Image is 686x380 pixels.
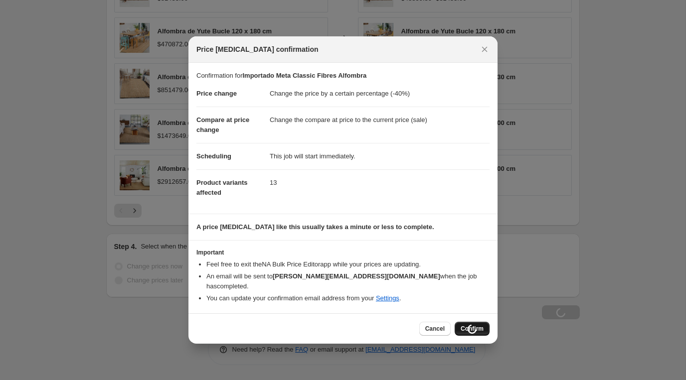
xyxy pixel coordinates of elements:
li: An email will be sent to when the job has completed . [206,271,490,291]
dd: This job will start immediately. [270,143,490,169]
dd: Change the compare at price to the current price (sale) [270,107,490,133]
a: Settings [376,294,399,302]
li: You can update your confirmation email address from your . [206,293,490,303]
span: Compare at price change [196,116,249,133]
span: Scheduling [196,152,231,160]
h3: Important [196,249,490,256]
dd: 13 [270,169,490,196]
b: A price [MEDICAL_DATA] like this usually takes a minute or less to complete. [196,223,434,231]
b: [PERSON_NAME][EMAIL_ADDRESS][DOMAIN_NAME] [273,272,440,280]
span: Price change [196,90,237,97]
b: Importado Meta Classic Fibres Alfombra [242,72,366,79]
span: Cancel [425,325,445,333]
button: Cancel [419,322,451,336]
span: Product variants affected [196,179,248,196]
button: Close [478,42,492,56]
span: Price [MEDICAL_DATA] confirmation [196,44,319,54]
p: Confirmation for [196,71,490,81]
dd: Change the price by a certain percentage (-40%) [270,81,490,107]
li: Feel free to exit the NA Bulk Price Editor app while your prices are updating. [206,259,490,269]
